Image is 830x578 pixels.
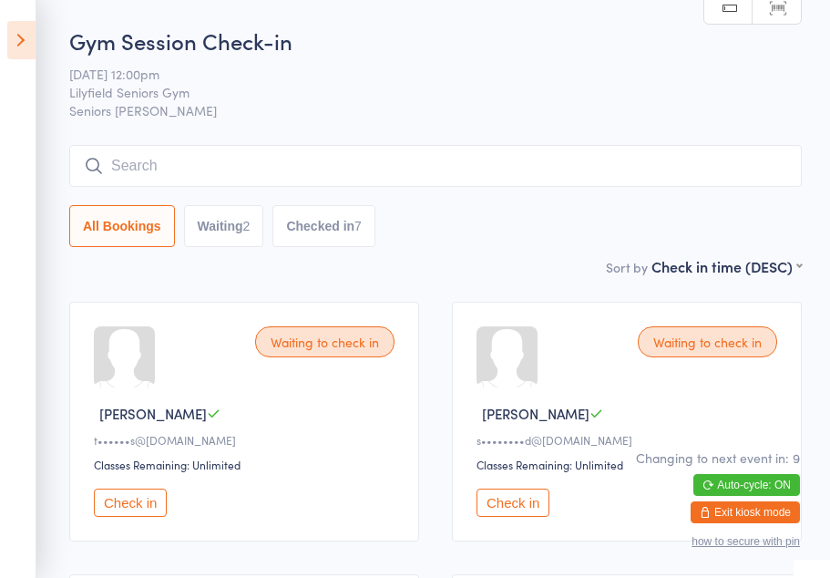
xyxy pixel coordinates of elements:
[69,65,774,83] span: [DATE] 12:00pm
[476,432,783,448] div: s••••••••d@[DOMAIN_NAME]
[94,489,167,517] button: Check in
[691,501,800,523] button: Exit kiosk mode
[651,256,802,276] div: Check in time (DESC)
[184,205,264,247] button: Waiting2
[354,219,362,233] div: 7
[638,326,777,357] div: Waiting to check in
[476,489,549,517] button: Check in
[255,326,395,357] div: Waiting to check in
[692,535,800,548] button: how to secure with pin
[693,474,800,496] button: Auto-cycle: ON
[69,83,774,101] span: Lilyfield Seniors Gym
[94,457,400,472] div: Classes Remaining: Unlimited
[69,26,802,56] h2: Gym Session Check-in
[272,205,375,247] button: Checked in7
[482,404,589,423] span: [PERSON_NAME]
[243,219,251,233] div: 2
[69,101,802,119] span: Seniors [PERSON_NAME]
[69,145,802,187] input: Search
[94,432,400,448] div: t••••••s@[DOMAIN_NAME]
[476,457,783,472] div: Classes Remaining: Unlimited
[606,258,648,276] label: Sort by
[636,449,800,467] div: Changing to next event in: 9
[99,404,207,423] span: [PERSON_NAME]
[69,205,175,247] button: All Bookings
